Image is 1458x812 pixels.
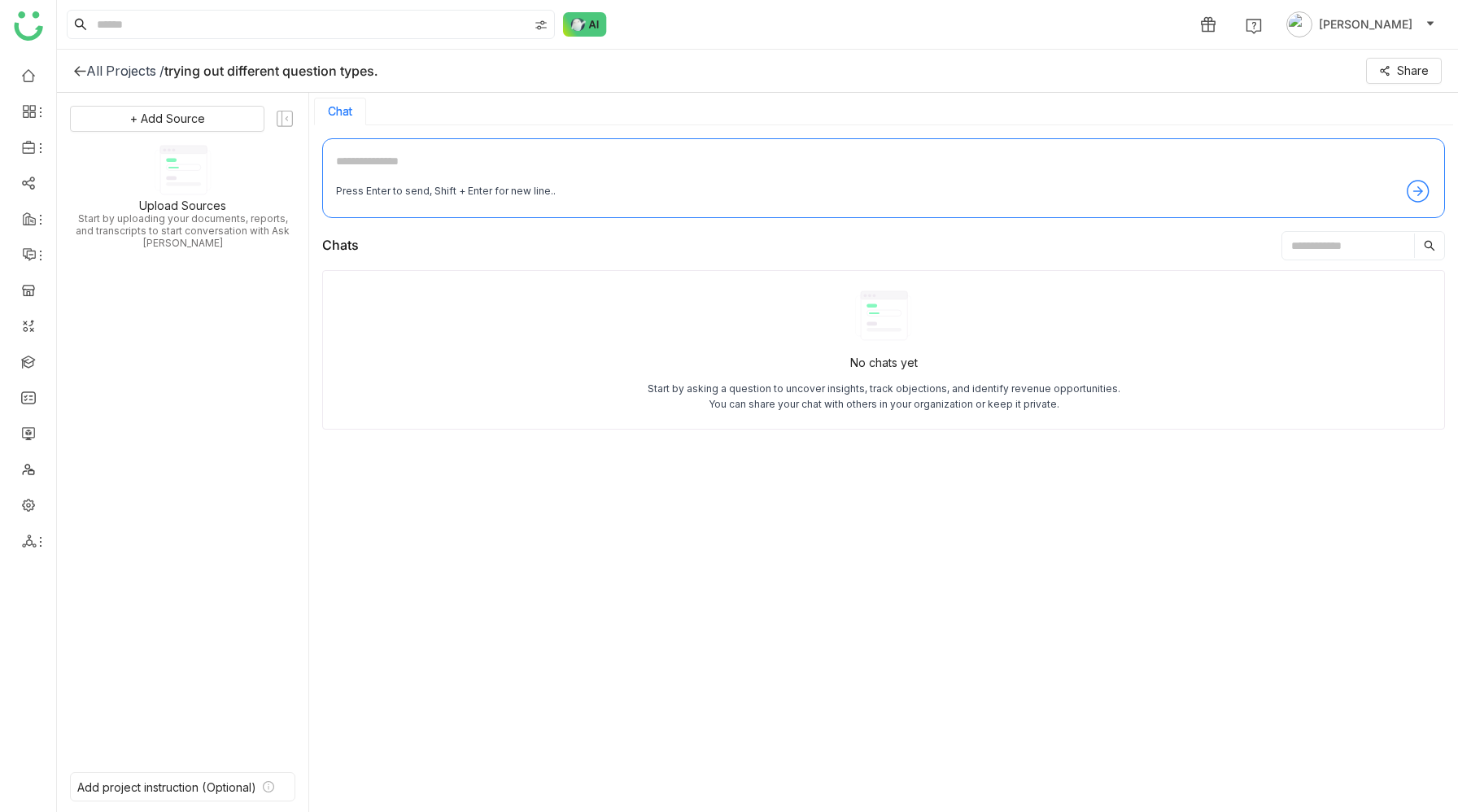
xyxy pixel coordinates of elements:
[70,212,295,249] div: Start by uploading your documents, reports, and transcripts to start conversation with Ask [PERSO...
[563,12,607,37] img: ask-buddy-normal.svg
[1319,15,1412,33] span: [PERSON_NAME]
[336,184,556,199] div: Press Enter to send, Shift + Enter for new line..
[130,110,205,128] span: + Add Source
[322,235,359,255] div: Chats
[850,354,918,372] div: No chats yet
[1366,58,1442,84] button: Share
[139,199,226,212] div: Upload Sources
[1246,18,1262,34] img: help.svg
[647,382,1121,413] div: Start by asking a question to uncover insights, track objections, and identify revenue opportunit...
[86,63,164,79] div: All Projects /
[328,105,352,118] button: Chat
[535,19,548,32] img: search-type.svg
[1397,62,1429,80] span: Share
[1286,11,1312,37] img: avatar
[1283,11,1438,37] button: [PERSON_NAME]
[14,11,43,41] img: logo
[70,106,264,132] button: + Add Source
[164,63,378,79] div: trying out different question types.
[77,780,256,794] div: Add project instruction (Optional)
